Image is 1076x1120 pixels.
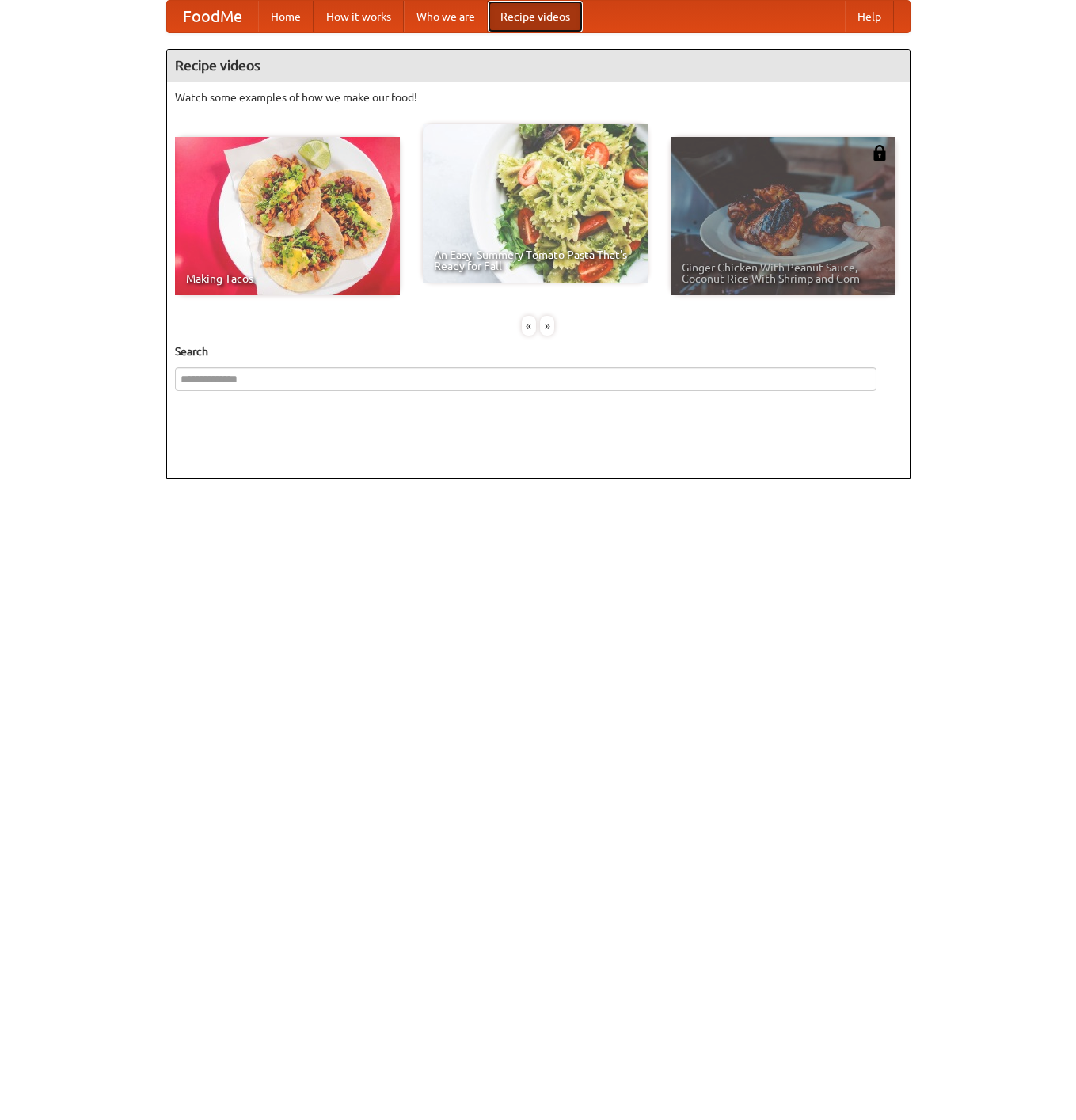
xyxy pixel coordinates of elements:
a: Help [845,1,894,32]
p: Watch some examples of how we make our food! [175,89,902,105]
a: Making Tacos [175,137,400,295]
div: » [540,316,554,336]
a: Who we are [404,1,488,32]
a: How it works [314,1,404,32]
h5: Search [175,344,902,359]
img: 483408.png [872,145,888,161]
a: An Easy, Summery Tomato Pasta That's Ready for Fall [423,124,648,283]
span: An Easy, Summery Tomato Pasta That's Ready for Fall [434,249,637,271]
a: Recipe videos [488,1,583,32]
a: FoodMe [167,1,258,32]
span: Making Tacos [186,273,389,284]
a: Home [258,1,314,32]
h4: Recipe videos [167,50,910,82]
div: « [522,316,536,336]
